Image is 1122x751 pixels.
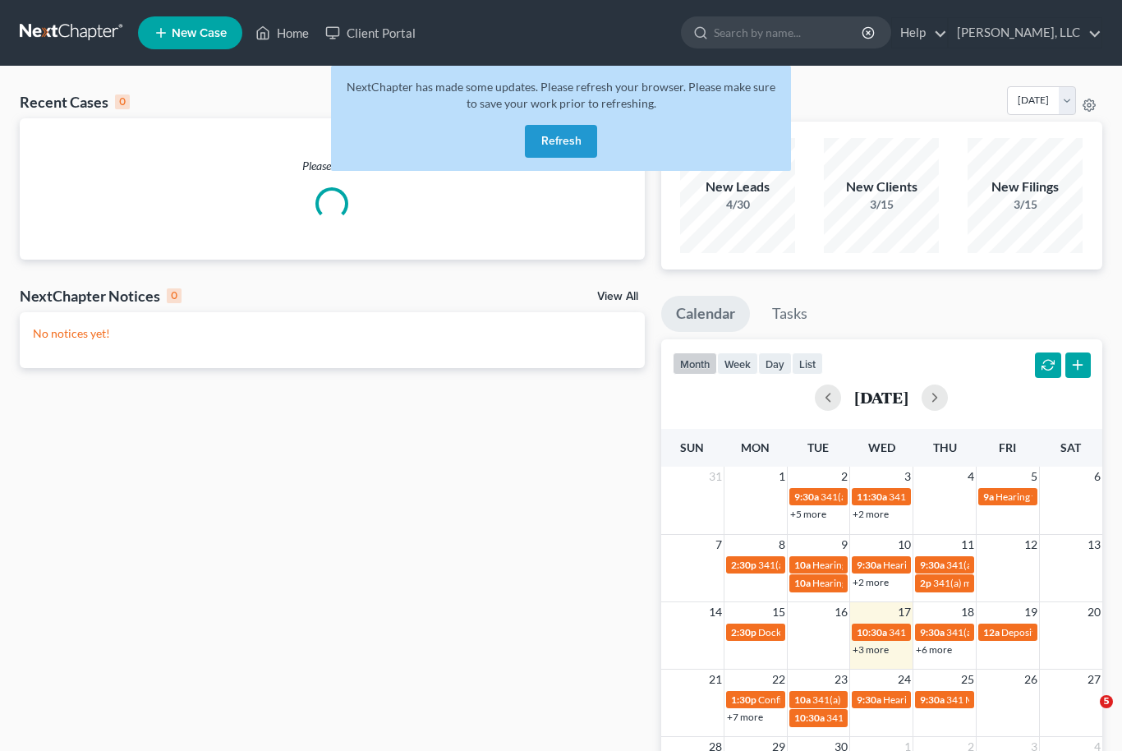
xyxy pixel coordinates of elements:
[889,491,1047,503] span: 341(a) meeting for [PERSON_NAME]
[794,491,819,503] span: 9:30a
[892,18,947,48] a: Help
[790,508,826,520] a: +5 more
[896,535,913,555] span: 10
[1086,670,1102,689] span: 27
[33,325,632,342] p: No notices yet!
[247,18,317,48] a: Home
[673,352,717,375] button: month
[968,177,1083,196] div: New Filings
[115,94,130,109] div: 0
[812,693,971,706] span: 341(a) meeting for [PERSON_NAME]
[853,508,889,520] a: +2 more
[853,576,889,588] a: +2 more
[680,196,795,213] div: 4/30
[731,693,756,706] span: 1:30p
[839,535,849,555] span: 9
[853,643,889,656] a: +3 more
[680,177,795,196] div: New Leads
[347,80,775,110] span: NextChapter has made some updates. Please refresh your browser. Please make sure to save your wor...
[824,177,939,196] div: New Clients
[167,288,182,303] div: 0
[172,27,227,39] span: New Case
[1092,467,1102,486] span: 6
[1100,695,1113,708] span: 5
[20,286,182,306] div: NextChapter Notices
[983,626,1000,638] span: 12a
[968,196,1083,213] div: 3/15
[717,352,758,375] button: week
[770,602,787,622] span: 15
[1023,602,1039,622] span: 19
[896,670,913,689] span: 24
[883,559,991,571] span: Hearing for Calencia May
[757,296,822,332] a: Tasks
[727,711,763,723] a: +7 more
[777,535,787,555] span: 8
[857,491,887,503] span: 11:30a
[946,693,1094,706] span: 341 Meeting for [PERSON_NAME]
[741,440,770,454] span: Mon
[1066,695,1106,735] iframe: Intercom live chat
[1023,535,1039,555] span: 12
[959,670,976,689] span: 25
[959,535,976,555] span: 11
[794,577,811,589] span: 10a
[807,440,829,454] span: Tue
[857,693,881,706] span: 9:30a
[933,440,957,454] span: Thu
[1086,602,1102,622] span: 20
[758,693,945,706] span: Confirmation hearing for [PERSON_NAME]
[777,467,787,486] span: 1
[896,602,913,622] span: 17
[525,125,597,158] button: Refresh
[794,693,811,706] span: 10a
[920,693,945,706] span: 9:30a
[868,440,895,454] span: Wed
[959,602,976,622] span: 18
[889,626,1047,638] span: 341(a) meeting for [PERSON_NAME]
[758,352,792,375] button: day
[1086,535,1102,555] span: 13
[949,18,1101,48] a: [PERSON_NAME], LLC
[824,196,939,213] div: 3/15
[794,559,811,571] span: 10a
[731,626,756,638] span: 2:30p
[946,559,1105,571] span: 341(a) meeting for [PERSON_NAME]
[916,643,952,656] a: +6 more
[966,467,976,486] span: 4
[946,626,1105,638] span: 341(a) meeting for [PERSON_NAME]
[920,626,945,638] span: 9:30a
[680,440,704,454] span: Sun
[714,17,864,48] input: Search by name...
[903,467,913,486] span: 3
[792,352,823,375] button: list
[812,559,940,571] span: Hearing for [PERSON_NAME]
[933,577,1092,589] span: 341(a) meeting for [PERSON_NAME]
[707,670,724,689] span: 21
[758,559,917,571] span: 341(a) meeting for [PERSON_NAME]
[20,92,130,112] div: Recent Cases
[999,440,1016,454] span: Fri
[770,670,787,689] span: 22
[854,389,908,406] h2: [DATE]
[1029,467,1039,486] span: 5
[317,18,424,48] a: Client Portal
[714,535,724,555] span: 7
[731,559,756,571] span: 2:30p
[883,693,1011,706] span: Hearing for [PERSON_NAME]
[1023,670,1039,689] span: 26
[794,712,825,724] span: 10:30a
[920,559,945,571] span: 9:30a
[826,712,985,724] span: 341(a) meeting for [PERSON_NAME]
[920,577,931,589] span: 2p
[707,467,724,486] span: 31
[839,467,849,486] span: 2
[857,626,887,638] span: 10:30a
[983,491,994,503] span: 9a
[20,158,645,174] p: Please wait...
[812,577,940,589] span: Hearing for [PERSON_NAME]
[1060,440,1081,454] span: Sat
[821,491,979,503] span: 341(a) meeting for [PERSON_NAME]
[833,602,849,622] span: 16
[833,670,849,689] span: 23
